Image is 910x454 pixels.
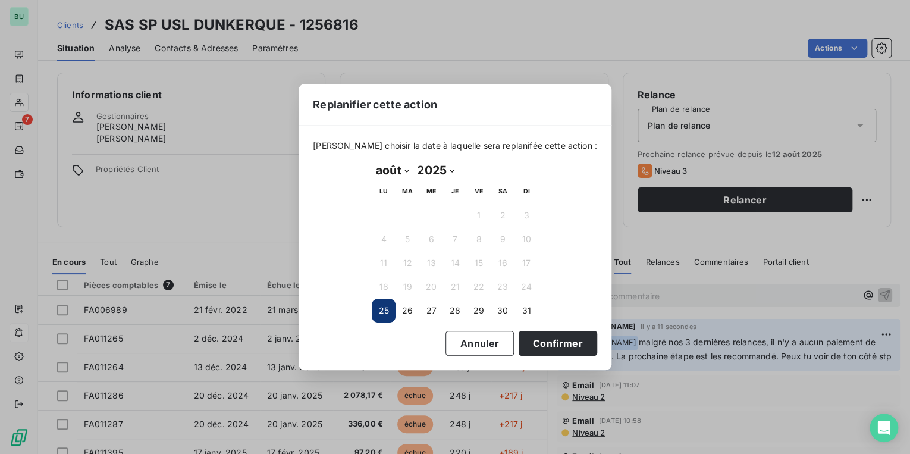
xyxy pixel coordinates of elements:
button: 5 [396,227,419,251]
button: 31 [514,299,538,323]
button: 17 [514,251,538,275]
button: 13 [419,251,443,275]
button: 14 [443,251,467,275]
th: mardi [396,180,419,203]
button: 28 [443,299,467,323]
th: jeudi [443,180,467,203]
button: 8 [467,227,491,251]
button: 29 [467,299,491,323]
button: 10 [514,227,538,251]
button: 2 [491,203,514,227]
button: 21 [443,275,467,299]
button: Confirmer [519,331,597,356]
th: lundi [372,180,396,203]
button: 25 [372,299,396,323]
button: 11 [372,251,396,275]
button: 20 [419,275,443,299]
button: 1 [467,203,491,227]
button: 24 [514,275,538,299]
button: 27 [419,299,443,323]
button: 6 [419,227,443,251]
th: mercredi [419,180,443,203]
button: 7 [443,227,467,251]
div: Open Intercom Messenger [870,414,898,442]
th: dimanche [514,180,538,203]
button: 9 [491,227,514,251]
button: 23 [491,275,514,299]
button: 15 [467,251,491,275]
button: 4 [372,227,396,251]
button: 19 [396,275,419,299]
button: 30 [491,299,514,323]
button: Annuler [445,331,514,356]
th: samedi [491,180,514,203]
button: 22 [467,275,491,299]
button: 3 [514,203,538,227]
th: vendredi [467,180,491,203]
button: 12 [396,251,419,275]
span: [PERSON_NAME] choisir la date à laquelle sera replanifée cette action : [313,140,597,152]
button: 18 [372,275,396,299]
button: 16 [491,251,514,275]
span: Replanifier cette action [313,96,437,112]
button: 26 [396,299,419,323]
